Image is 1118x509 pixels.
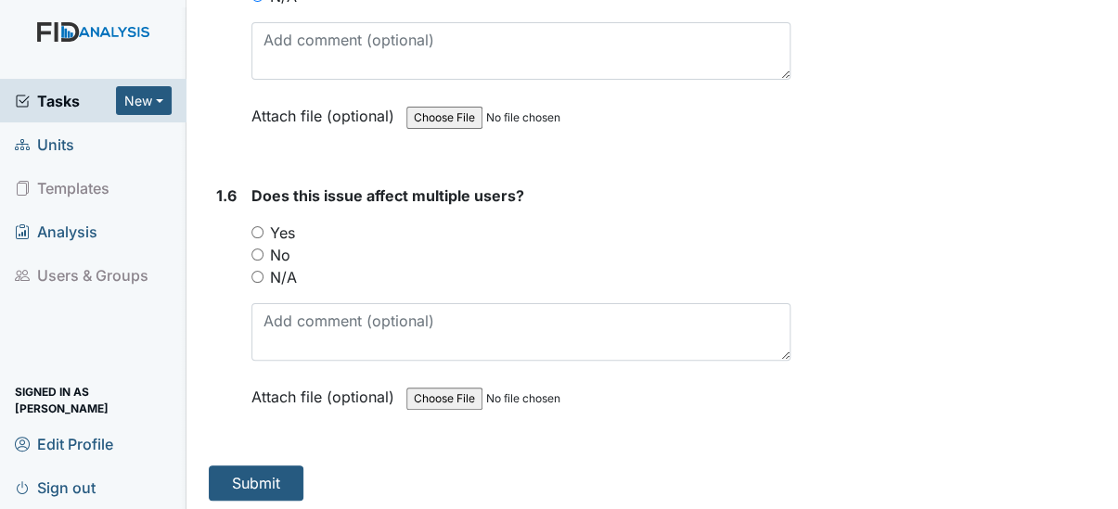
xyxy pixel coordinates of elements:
[251,186,524,205] span: Does this issue affect multiple users?
[15,429,113,458] span: Edit Profile
[116,86,172,115] button: New
[15,90,116,112] a: Tasks
[270,222,295,244] label: Yes
[209,465,303,501] button: Submit
[15,130,74,159] span: Units
[251,95,402,127] label: Attach file (optional)
[251,248,263,261] input: No
[15,386,172,414] span: Signed in as [PERSON_NAME]
[251,226,263,238] input: Yes
[270,244,290,266] label: No
[251,375,402,408] label: Attach file (optional)
[15,217,97,246] span: Analysis
[15,473,96,502] span: Sign out
[251,271,263,283] input: N/A
[216,185,237,207] label: 1.6
[270,266,297,288] label: N/A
